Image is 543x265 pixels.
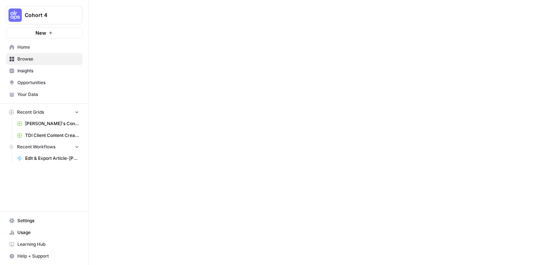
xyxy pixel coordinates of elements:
[6,6,82,24] button: Workspace: Cohort 4
[17,68,79,74] span: Insights
[6,77,82,89] a: Opportunities
[6,41,82,53] a: Home
[17,44,79,51] span: Home
[17,253,79,259] span: Help + Support
[14,118,82,130] a: [PERSON_NAME]'s Content Writer Grid
[14,130,82,141] a: TDI Client Content Creation-3
[17,56,79,62] span: Browse
[6,215,82,227] a: Settings
[6,27,82,38] button: New
[17,241,79,248] span: Learning Hub
[6,250,82,262] button: Help + Support
[17,217,79,224] span: Settings
[6,53,82,65] a: Browse
[6,238,82,250] a: Learning Hub
[25,132,79,139] span: TDI Client Content Creation-3
[6,89,82,100] a: Your Data
[35,29,46,37] span: New
[14,152,82,164] a: Edit & Export Article-[PERSON_NAME]
[8,8,22,22] img: Cohort 4 Logo
[25,155,79,162] span: Edit & Export Article-[PERSON_NAME]
[6,107,82,118] button: Recent Grids
[25,120,79,127] span: [PERSON_NAME]'s Content Writer Grid
[17,229,79,236] span: Usage
[6,227,82,238] a: Usage
[25,11,69,19] span: Cohort 4
[17,91,79,98] span: Your Data
[6,141,82,152] button: Recent Workflows
[17,144,55,150] span: Recent Workflows
[6,65,82,77] a: Insights
[17,79,79,86] span: Opportunities
[17,109,44,116] span: Recent Grids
